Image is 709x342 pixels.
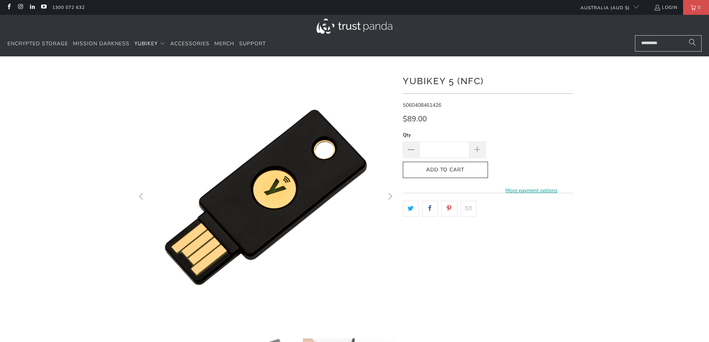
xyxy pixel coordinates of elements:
[134,35,165,53] summary: YubiKey
[411,167,480,173] span: Add to Cart
[136,68,148,327] button: Previous
[461,201,476,216] a: Email this to a friend
[170,40,210,47] span: Accessories
[403,131,486,139] label: Qty
[654,3,678,11] a: Login
[403,73,573,88] h1: YubiKey 5 (NFC)
[490,187,573,195] a: More payment options
[239,40,266,47] span: Support
[40,4,47,10] a: Trust Panda Australia on YouTube
[239,35,266,53] a: Support
[422,201,438,216] a: Share this on Facebook
[403,114,427,124] span: $89.00
[214,35,234,53] a: Merch
[441,201,457,216] a: Share this on Pinterest
[7,35,68,53] a: Encrypted Storage
[29,4,35,10] a: Trust Panda Australia on LinkedIn
[214,40,234,47] span: Merch
[403,102,441,109] span: 5060408461426
[134,40,158,47] span: YubiKey
[17,4,23,10] a: Trust Panda Australia on Instagram
[683,35,702,52] button: Search
[403,162,488,178] button: Add to Cart
[73,35,130,53] a: Mission Darkness
[635,35,702,52] input: Search...
[6,4,12,10] a: Trust Panda Australia on Facebook
[317,19,392,34] img: Trust Panda Australia
[170,35,210,53] a: Accessories
[403,201,419,216] a: Share this on Twitter
[384,68,396,327] button: Next
[7,40,68,47] span: Encrypted Storage
[73,40,130,47] span: Mission Darkness
[7,35,266,53] nav: Translation missing: en.navigation.header.main_nav
[136,68,395,327] a: YubiKey 5 (NFC) - Trust Panda
[52,3,85,11] a: 1300 072 632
